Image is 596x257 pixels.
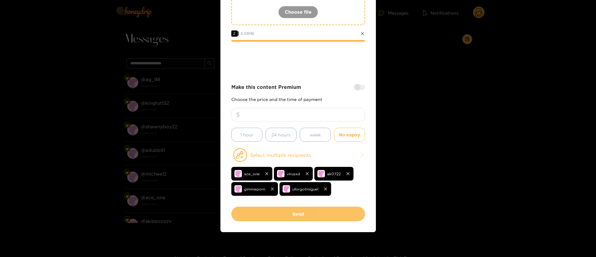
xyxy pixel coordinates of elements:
img: no-avatar.png [234,170,242,177]
span: No expiry [339,131,360,138]
span: 6.53 MB [241,31,254,35]
button: Select multiple recipients [231,148,365,162]
span: virusxd [287,170,300,177]
p: Choose the price and the time of payment [231,97,365,102]
button: 24 hours [266,128,297,142]
button: week [300,128,331,142]
img: no-avatar.png [283,185,290,193]
span: ace_one [244,170,260,177]
span: 24 hours [271,131,290,138]
button: Send [231,207,365,221]
img: no-avatar.png [234,185,242,193]
span: uforgotmiguel [292,186,318,193]
button: Choose file [278,6,318,18]
span: gimmeporn [244,186,265,193]
span: ak0722 [327,170,341,177]
img: no-avatar.png [317,170,325,177]
span: 2 [231,30,238,37]
button: No expiry [334,128,365,142]
span: week [310,131,321,138]
img: no-avatar.png [277,170,284,177]
button: 1 hour [231,128,262,142]
strong: Make this content Premium [231,84,301,91]
span: 1 hour [240,131,253,138]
